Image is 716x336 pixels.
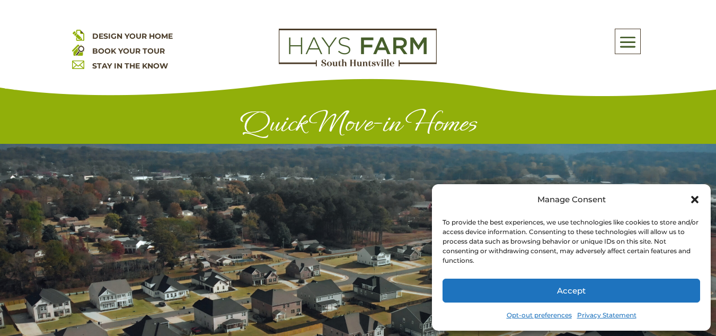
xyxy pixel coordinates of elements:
div: To provide the best experiences, we use technologies like cookies to store and/or access device i... [443,218,699,265]
a: Opt-out preferences [507,308,572,323]
a: Privacy Statement [577,308,637,323]
img: Logo [279,29,437,67]
div: Close dialog [690,194,700,205]
div: Manage Consent [537,192,606,207]
h1: Quick Move-in Homes [72,107,644,144]
a: hays farm homes huntsville development [279,59,437,69]
a: BOOK YOUR TOUR [92,46,165,56]
img: book your home tour [72,44,84,56]
button: Accept [443,279,700,303]
a: STAY IN THE KNOW [92,61,168,71]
